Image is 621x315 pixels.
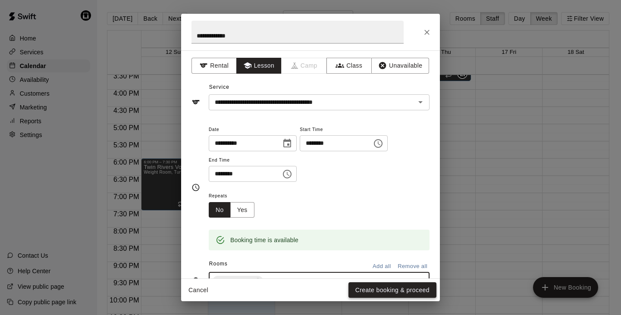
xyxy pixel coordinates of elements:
[348,282,436,298] button: Create booking & proceed
[191,183,200,192] svg: Timing
[236,58,282,74] button: Lesson
[300,124,388,136] span: Start Time
[403,275,415,287] button: Clear
[414,96,427,108] button: Open
[209,155,297,166] span: End Time
[209,84,229,90] span: Service
[395,260,430,273] button: Remove all
[209,261,228,267] span: Rooms
[368,260,395,273] button: Add all
[279,165,296,183] button: Choose time, selected time is 5:00 PM
[279,135,296,152] button: Choose date, selected date is Oct 15, 2025
[209,202,231,218] button: No
[371,58,429,74] button: Unavailable
[370,135,387,152] button: Choose time, selected time is 4:00 PM
[209,190,261,202] span: Repeats
[230,232,298,248] div: Booking time is available
[282,58,327,74] span: Camps can only be created in the Services page
[213,277,256,285] span: Weight Room
[213,276,263,286] div: Weight Room
[191,98,200,106] svg: Service
[419,25,435,40] button: Close
[230,202,254,218] button: Yes
[209,202,254,218] div: outlined button group
[209,124,297,136] span: Date
[326,58,372,74] button: Class
[191,58,237,74] button: Rental
[191,277,200,285] svg: Rooms
[414,275,427,287] button: Open
[185,282,212,298] button: Cancel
